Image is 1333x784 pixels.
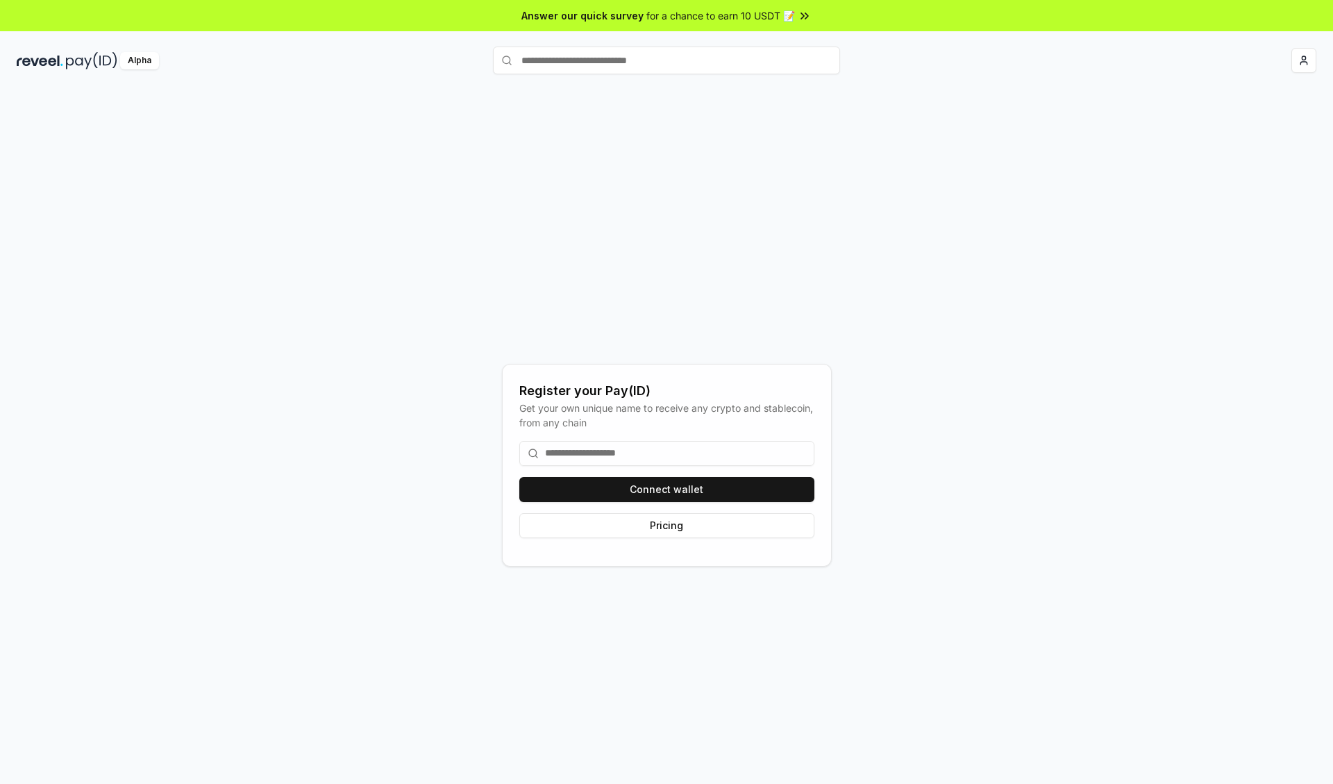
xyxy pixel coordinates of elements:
span: for a chance to earn 10 USDT 📝 [646,8,795,23]
div: Get your own unique name to receive any crypto and stablecoin, from any chain [519,401,814,430]
span: Answer our quick survey [521,8,644,23]
img: reveel_dark [17,52,63,69]
div: Register your Pay(ID) [519,381,814,401]
button: Connect wallet [519,477,814,502]
img: pay_id [66,52,117,69]
button: Pricing [519,513,814,538]
div: Alpha [120,52,159,69]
